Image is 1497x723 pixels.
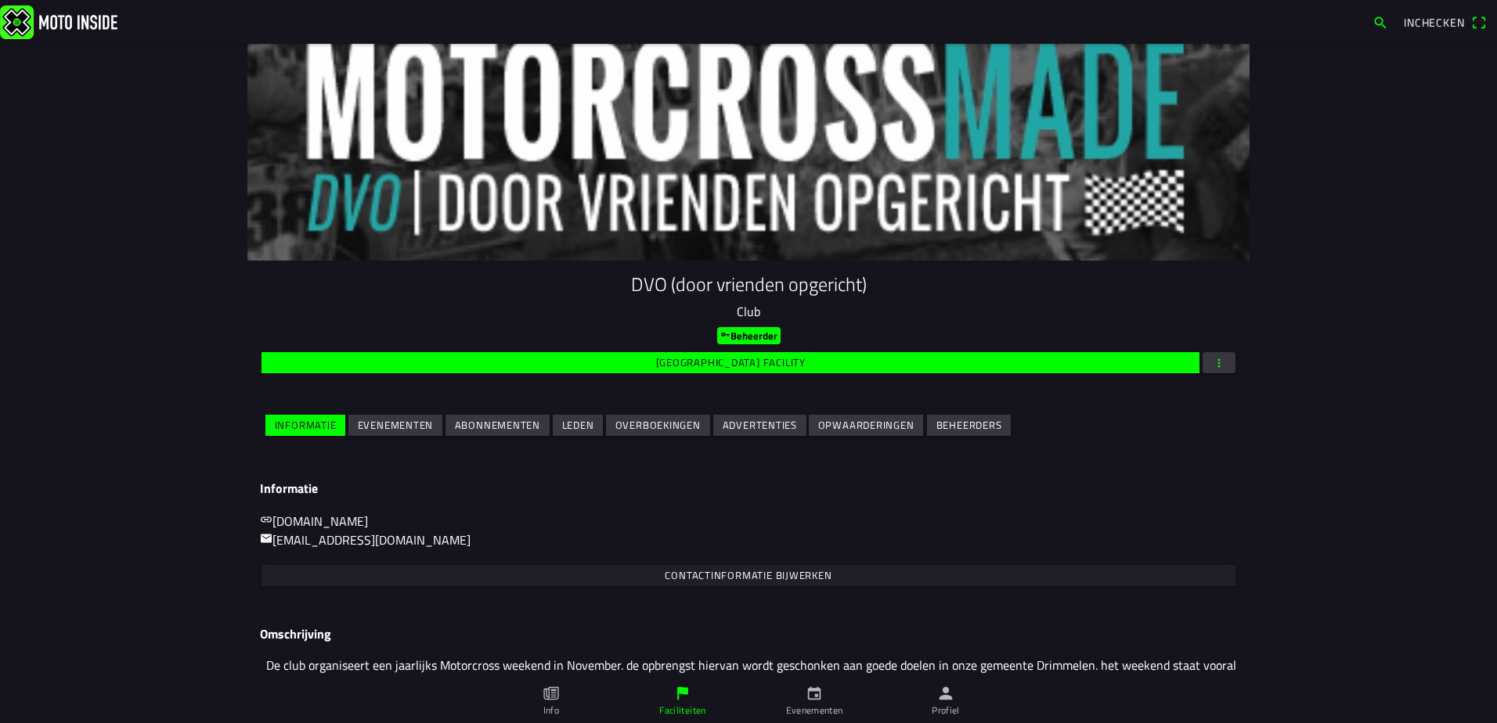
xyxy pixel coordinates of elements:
[1404,14,1465,31] span: Inchecken
[717,327,781,344] ion-badge: Beheerder
[348,415,442,436] ion-button: Evenementen
[445,415,550,436] ion-button: Abonnementen
[786,703,843,718] ion-label: Evenementen
[806,685,823,702] ion-icon: calendar
[809,415,923,436] ion-button: Opwaarderingen
[543,685,560,702] ion-icon: paper
[1365,9,1396,35] a: search
[937,685,954,702] ion-icon: person
[720,329,730,340] ion-icon: key
[553,415,603,436] ion-button: Leden
[932,703,960,718] ion-label: Profiel
[262,565,1235,586] ion-button: Contactinformatie bijwerken
[1396,9,1494,35] a: Incheckenqr scanner
[265,415,345,436] ion-button: Informatie
[260,302,1237,321] p: Club
[260,531,471,549] a: mail[EMAIL_ADDRESS][DOMAIN_NAME]
[543,703,559,718] ion-label: Info
[260,513,272,526] ion-icon: link
[260,627,1237,642] h3: Omschrijving
[659,703,705,718] ion-label: Faciliteiten
[260,512,368,531] a: link[DOMAIN_NAME]
[606,415,710,436] ion-button: Overboekingen
[260,532,272,545] ion-icon: mail
[260,481,1237,496] h3: Informatie
[927,415,1011,436] ion-button: Beheerders
[674,685,691,702] ion-icon: flag
[713,415,806,436] ion-button: Advertenties
[260,648,1237,702] textarea: De club organiseert een jaarlijks Motorcross weekend in November. de opbrengst hiervan wordt gesc...
[262,352,1199,373] ion-button: [GEOGRAPHIC_DATA] facility
[260,273,1237,296] h1: DVO (door vrienden opgericht)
